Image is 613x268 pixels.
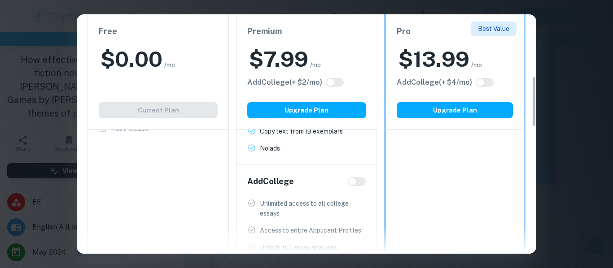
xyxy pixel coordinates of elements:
[101,45,162,73] h2: $ 0.00
[397,102,513,118] button: Upgrade Plan
[478,24,509,34] p: Best Value
[247,25,366,38] h6: Premium
[397,25,513,38] h6: Pro
[249,45,308,73] h2: $ 7.99
[260,126,343,136] p: Copy text from IB exemplars
[247,102,366,118] button: Upgrade Plan
[260,199,366,218] p: Unlimited access to all college essays
[471,60,482,70] span: /mo
[247,175,294,188] h6: Add College
[260,143,280,153] p: No ads
[310,60,321,70] span: /mo
[99,25,218,38] h6: Free
[397,77,472,88] h6: Click to see all the additional College features.
[247,77,322,88] h6: Click to see all the additional College features.
[398,45,469,73] h2: $ 13.99
[164,60,175,70] span: /mo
